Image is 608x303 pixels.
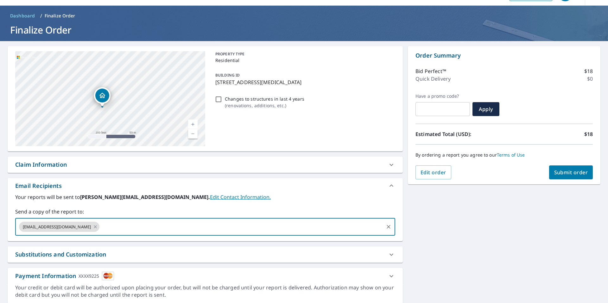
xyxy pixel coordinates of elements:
a: Current Level 18, Zoom In [188,120,198,129]
span: Apply [478,106,494,113]
span: Edit order [421,169,446,176]
a: Terms of Use [497,152,525,158]
div: [EMAIL_ADDRESS][DOMAIN_NAME] [19,222,99,232]
button: Apply [472,102,499,116]
p: $18 [584,67,593,75]
p: By ordering a report you agree to our [415,152,593,158]
div: Payment InformationXXXX9225cardImage [8,268,403,284]
p: Finalize Order [45,13,75,19]
div: Payment Information [15,272,114,280]
b: [PERSON_NAME][EMAIL_ADDRESS][DOMAIN_NAME]. [80,194,210,201]
p: Residential [215,57,393,64]
span: Dashboard [10,13,35,19]
label: Your reports will be sent to [15,193,395,201]
p: Bid Perfect™ [415,67,446,75]
p: $18 [584,130,593,138]
label: Send a copy of the report to: [15,208,395,215]
p: Order Summary [415,51,593,60]
h1: Finalize Order [8,23,600,36]
p: $0 [587,75,593,83]
p: PROPERTY TYPE [215,51,393,57]
p: [STREET_ADDRESS][MEDICAL_DATA] [215,78,393,86]
p: ( renovations, additions, etc. ) [225,102,304,109]
div: Email Recipients [8,178,403,193]
p: BUILDING ID [215,72,240,78]
span: [EMAIL_ADDRESS][DOMAIN_NAME] [19,224,95,230]
div: Substitutions and Customization [15,250,106,259]
div: Your credit or debit card will be authorized upon placing your order, but will not be charged unt... [15,284,395,299]
p: Quick Delivery [415,75,451,83]
li: / [40,12,42,20]
div: Claim Information [15,160,67,169]
button: Edit order [415,165,451,179]
div: Claim Information [8,157,403,173]
div: Email Recipients [15,182,62,190]
img: cardImage [102,272,114,280]
a: Dashboard [8,11,38,21]
button: Submit order [549,165,593,179]
div: Substitutions and Customization [8,246,403,263]
p: Estimated Total (USD): [415,130,504,138]
a: EditContactInfo [210,194,271,201]
button: Clear [384,222,393,231]
nav: breadcrumb [8,11,600,21]
div: XXXX9225 [79,272,99,280]
label: Have a promo code? [415,93,470,99]
span: Submit order [554,169,588,176]
p: Changes to structures in last 4 years [225,96,304,102]
div: Dropped pin, building 1, Residential property, 2800 NW 99th Ave Doral, FL 33172 [94,87,111,107]
a: Current Level 18, Zoom Out [188,129,198,139]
